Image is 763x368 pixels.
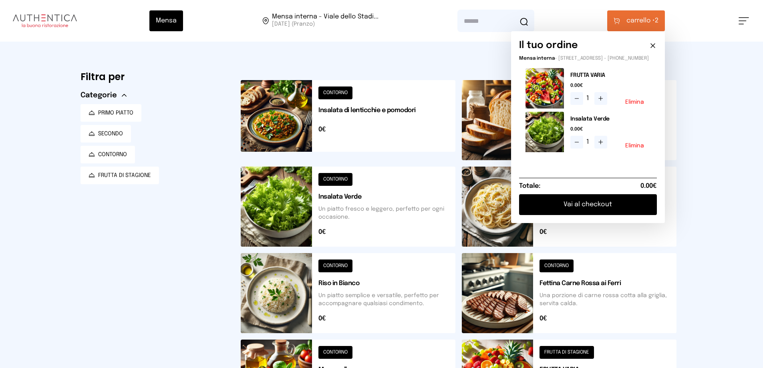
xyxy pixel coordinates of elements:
img: media [525,112,564,152]
span: FRUTTA DI STAGIONE [98,171,151,179]
button: carrello •2 [607,10,665,31]
h2: Insalata Verde [570,115,650,123]
img: media [525,68,564,109]
h6: Il tuo ordine [519,39,578,52]
button: FRUTTA DI STAGIONE [81,167,159,184]
button: PRIMO PIATTO [81,104,141,122]
span: 1 [586,137,591,147]
span: CONTORNO [98,151,127,159]
span: 1 [586,94,591,103]
button: Mensa [149,10,183,31]
span: Mensa interna [519,56,555,61]
button: Categorie [81,90,127,101]
span: 0.00€ [640,181,657,191]
h6: Filtra per [81,70,228,83]
span: 0.00€ [570,82,650,89]
button: CONTORNO [81,146,135,163]
span: carrello • [626,16,655,26]
span: 0.00€ [570,126,650,133]
button: Elimina [625,99,644,105]
span: 2 [626,16,658,26]
span: Categorie [81,90,117,101]
span: PRIMO PIATTO [98,109,133,117]
button: Elimina [625,143,644,149]
button: Vai al checkout [519,194,657,215]
span: Viale dello Stadio, 77, 05100 Terni TR, Italia [272,14,378,28]
button: SECONDO [81,125,131,143]
img: logo.8f33a47.png [13,14,77,27]
span: SECONDO [98,130,123,138]
h6: Totale: [519,181,540,191]
h2: FRUTTA VARIA [570,71,650,79]
p: - [STREET_ADDRESS] - [PHONE_NUMBER] [519,55,657,62]
span: [DATE] (Pranzo) [272,20,378,28]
